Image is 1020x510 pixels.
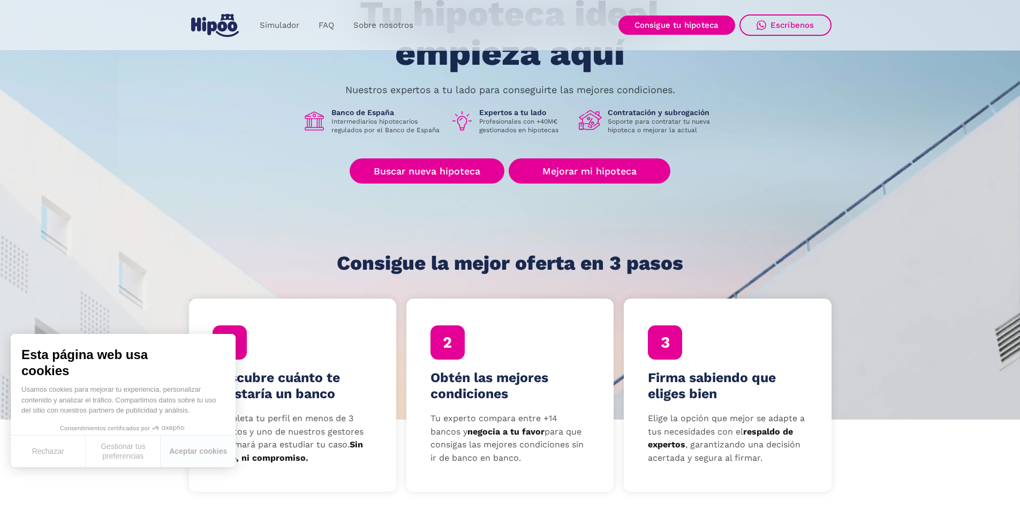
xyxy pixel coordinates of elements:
[430,370,590,402] h4: Obtén las mejores condiciones
[618,16,735,35] a: Consigue tu hipoteca
[345,86,675,94] p: Nuestros expertos a tu lado para conseguirte las mejores condiciones.
[189,10,241,41] a: home
[350,158,504,184] a: Buscar nueva hipoteca
[213,439,363,463] strong: Sin coste, ni compromiso.
[608,108,718,117] h1: Contratación y subrogación
[250,15,309,36] a: Simulador
[467,427,545,437] strong: negocia a tu favor
[430,412,590,465] p: Tu experto compara entre +14 bancos y para que consigas las mejores condiciones sin ir de banco e...
[648,370,807,402] h4: Firma sabiendo que eliges bien
[213,370,372,402] h4: Descubre cuánto te prestaría un banco
[213,412,372,465] p: Completa tu perfil en menos de 3 minutos y uno de nuestros gestores te llamará para estudiar tu c...
[479,117,570,134] p: Profesionales con +40M€ gestionados en hipotecas
[739,14,832,36] a: Escríbenos
[309,15,344,36] a: FAQ
[770,20,814,30] div: Escríbenos
[331,117,442,134] p: Intermediarios hipotecarios regulados por el Banco de España
[479,108,570,117] h1: Expertos a tu lado
[331,108,442,117] h1: Banco de España
[344,15,423,36] a: Sobre nosotros
[509,158,670,184] a: Mejorar mi hipoteca
[608,117,718,134] p: Soporte para contratar tu nueva hipoteca o mejorar la actual
[337,253,683,274] h1: Consigue la mejor oferta en 3 pasos
[648,412,807,465] p: Elige la opción que mejor se adapte a tus necesidades con el , garantizando una decisión acertada...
